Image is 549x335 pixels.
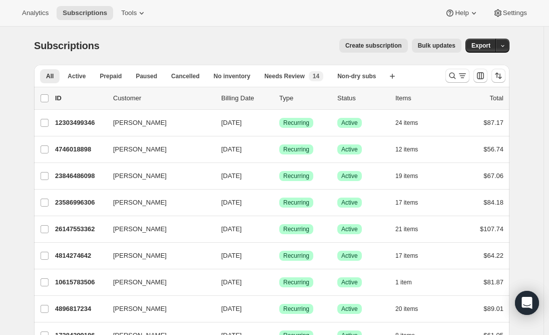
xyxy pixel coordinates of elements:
button: Customize table column order and visibility [473,69,487,83]
span: Prepaid [100,72,122,80]
span: 12 items [395,145,418,153]
span: Recurring [283,225,309,233]
span: Active [341,145,358,153]
button: [PERSON_NAME] [107,115,207,131]
span: $64.22 [483,252,503,259]
button: 21 items [395,222,429,236]
span: Create subscription [345,42,402,50]
span: Recurring [283,199,309,207]
p: 4896817234 [55,304,105,314]
span: 1 item [395,278,412,286]
span: Analytics [22,9,49,17]
span: $67.06 [483,172,503,180]
span: Active [341,199,358,207]
p: 10615783506 [55,277,105,287]
p: 26147553362 [55,224,105,234]
p: ID [55,93,105,103]
span: Active [341,305,358,313]
button: 1 item [395,275,423,289]
div: 4814274642[PERSON_NAME][DATE]SuccessRecurringSuccessActive17 items$64.22 [55,249,503,263]
span: $56.74 [483,145,503,153]
span: 20 items [395,305,418,313]
div: Open Intercom Messenger [515,291,539,315]
button: Help [439,6,484,20]
span: [PERSON_NAME] [113,118,167,128]
span: $87.17 [483,119,503,126]
span: All [46,72,54,80]
span: $84.18 [483,199,503,206]
p: 23586996306 [55,198,105,208]
span: Recurring [283,172,309,180]
span: Recurring [283,305,309,313]
span: 21 items [395,225,418,233]
span: [DATE] [221,145,242,153]
button: [PERSON_NAME] [107,168,207,184]
span: Recurring [283,119,309,127]
span: Help [455,9,468,17]
span: 17 items [395,252,418,260]
span: 19 items [395,172,418,180]
span: 17 items [395,199,418,207]
span: Cancelled [171,72,200,80]
p: 4814274642 [55,251,105,261]
span: Recurring [283,145,309,153]
span: Bulk updates [418,42,455,50]
span: Subscriptions [34,40,100,51]
button: [PERSON_NAME] [107,141,207,157]
span: [PERSON_NAME] [113,251,167,261]
div: Items [395,93,445,103]
span: [DATE] [221,119,242,126]
span: Needs Review [264,72,305,80]
div: 10615783506[PERSON_NAME][DATE]SuccessRecurringSuccessActive1 item$81.87 [55,275,503,289]
span: [DATE] [221,252,242,259]
span: $89.01 [483,305,503,312]
span: [PERSON_NAME] [113,277,167,287]
span: [DATE] [221,172,242,180]
p: Billing Date [221,93,271,103]
p: 4746018898 [55,144,105,154]
span: $81.87 [483,278,503,286]
button: Create new view [384,69,400,83]
span: Tools [121,9,137,17]
button: [PERSON_NAME] [107,274,207,290]
button: Tools [115,6,153,20]
button: 12 items [395,142,429,156]
button: Export [465,39,496,53]
div: 4746018898[PERSON_NAME][DATE]SuccessRecurringSuccessActive12 items$56.74 [55,142,503,156]
span: 24 items [395,119,418,127]
p: Status [337,93,387,103]
span: [DATE] [221,278,242,286]
span: Subscriptions [63,9,107,17]
span: Recurring [283,278,309,286]
span: [DATE] [221,199,242,206]
span: No inventory [214,72,250,80]
div: 26147553362[PERSON_NAME][DATE]SuccessRecurringSuccessActive21 items$107.74 [55,222,503,236]
span: [DATE] [221,225,242,233]
button: Create subscription [339,39,408,53]
button: 17 items [395,249,429,263]
span: Active [68,72,86,80]
span: Active [341,172,358,180]
span: Recurring [283,252,309,260]
button: [PERSON_NAME] [107,221,207,237]
div: IDCustomerBilling DateTypeStatusItemsTotal [55,93,503,103]
p: Customer [113,93,213,103]
button: Search and filter results [445,69,469,83]
button: [PERSON_NAME] [107,248,207,264]
span: [DATE] [221,305,242,312]
span: Settings [503,9,527,17]
button: Bulk updates [412,39,461,53]
div: 4896817234[PERSON_NAME][DATE]SuccessRecurringSuccessActive20 items$89.01 [55,302,503,316]
div: 12303499346[PERSON_NAME][DATE]SuccessRecurringSuccessActive24 items$87.17 [55,116,503,130]
span: Paused [136,72,157,80]
button: Subscriptions [57,6,113,20]
div: 23586996306[PERSON_NAME][DATE]SuccessRecurringSuccessActive17 items$84.18 [55,196,503,210]
p: 23846486098 [55,171,105,181]
button: 19 items [395,169,429,183]
div: 23846486098[PERSON_NAME][DATE]SuccessRecurringSuccessActive19 items$67.06 [55,169,503,183]
span: [PERSON_NAME] [113,224,167,234]
span: [PERSON_NAME] [113,171,167,181]
span: Active [341,119,358,127]
span: Non-dry subs [337,72,376,80]
span: [PERSON_NAME] [113,144,167,154]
